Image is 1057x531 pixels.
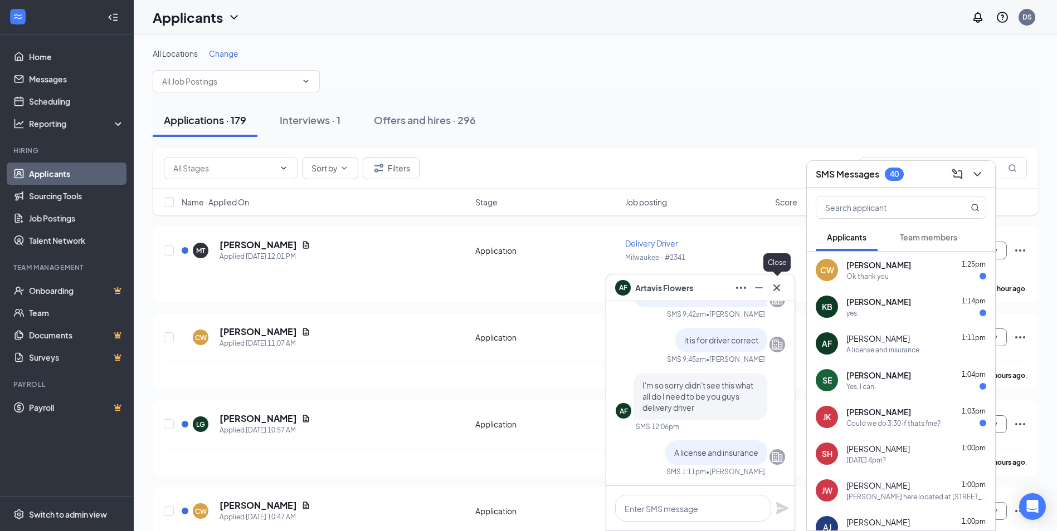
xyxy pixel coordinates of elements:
[1014,331,1027,344] svg: Ellipses
[301,501,310,510] svg: Document
[822,301,832,312] div: KB
[227,11,241,24] svg: ChevronDown
[29,509,107,520] div: Switch to admin view
[996,11,1009,24] svg: QuestionInfo
[29,324,124,346] a: DocumentsCrown
[1008,164,1017,173] svg: MagnifyingGlass
[29,346,124,368] a: SurveysCrown
[29,279,124,302] a: OnboardingCrown
[951,168,964,181] svg: ComposeMessage
[750,279,768,297] button: Minimize
[822,485,832,496] div: JW
[173,162,275,174] input: All Stages
[846,382,876,391] div: Yes, I can.
[13,509,25,520] svg: Settings
[153,8,223,27] h1: Applicants
[13,118,25,129] svg: Analysis
[962,370,986,378] span: 1:04pm
[636,422,679,431] div: SMS 12:06pm
[29,207,124,229] a: Job Postings
[372,161,386,175] svg: Filter
[301,77,310,86] svg: ChevronDown
[667,309,706,319] div: SMS 9:42am
[12,11,23,22] svg: WorkstreamLogo
[846,443,910,454] span: [PERSON_NAME]
[311,164,338,172] span: Sort by
[642,380,753,412] span: I'm so sorry didn't see this what all do I need to be you guys delivery driver
[29,185,124,207] a: Sourcing Tools
[475,245,618,256] div: Application
[13,146,122,155] div: Hiring
[775,196,797,208] span: Score
[846,308,859,318] div: yes.
[280,113,340,127] div: Interviews · 1
[988,284,1025,293] b: an hour ago
[962,407,986,415] span: 1:03pm
[948,165,966,183] button: ComposeMessage
[776,501,789,515] svg: Plane
[29,118,125,129] div: Reporting
[220,499,297,512] h5: [PERSON_NAME]
[846,296,911,307] span: [PERSON_NAME]
[771,450,784,464] svg: Company
[763,253,791,272] div: Close
[195,507,207,516] div: CW
[822,448,832,459] div: SH
[475,419,618,430] div: Application
[220,425,310,436] div: Applied [DATE] 10:57 AM
[732,279,750,297] button: Ellipses
[475,332,618,343] div: Application
[890,169,899,179] div: 40
[182,196,249,208] span: Name · Applied On
[823,411,831,422] div: JK
[635,282,693,294] span: Artavis Flowers
[220,512,310,523] div: Applied [DATE] 10:47 AM
[971,11,985,24] svg: Notifications
[620,406,628,416] div: AF
[988,371,1025,380] b: 2 hours ago
[971,203,980,212] svg: MagnifyingGlass
[340,164,349,173] svg: ChevronDown
[162,75,297,87] input: All Job Postings
[846,455,886,465] div: [DATE] 4pm?
[220,251,310,262] div: Applied [DATE] 12:01 PM
[706,309,765,319] span: • [PERSON_NAME]
[108,12,119,23] svg: Collapse
[13,263,122,272] div: Team Management
[846,517,910,528] span: [PERSON_NAME]
[29,396,124,419] a: PayrollCrown
[771,338,784,351] svg: Company
[962,333,986,342] span: 1:11pm
[209,48,238,58] span: Change
[822,375,832,386] div: SE
[625,196,667,208] span: Job posting
[846,419,941,428] div: Could we do 3:30 if thats fine?
[1022,12,1032,22] div: DS
[625,253,685,262] span: Milwaukee - #2341
[962,480,986,489] span: 1:00pm
[279,164,288,173] svg: ChevronDown
[220,239,297,251] h5: [PERSON_NAME]
[29,302,124,324] a: Team
[900,232,957,242] span: Team members
[153,48,198,58] span: All Locations
[820,264,834,276] div: CW
[706,355,765,364] span: • [PERSON_NAME]
[816,168,879,180] h3: SMS Messages
[625,238,678,248] span: Delivery Driver
[1014,244,1027,257] svg: Ellipses
[29,68,124,90] a: Messages
[196,420,205,429] div: LG
[816,197,948,218] input: Search applicant
[164,113,246,127] div: Applications · 179
[196,246,205,255] div: MT
[846,272,889,281] div: Ok thank you
[770,281,783,294] svg: Cross
[220,338,310,349] div: Applied [DATE] 11:07 AM
[674,448,758,458] span: A license and insurance
[846,370,911,381] span: [PERSON_NAME]
[13,380,122,389] div: Payroll
[846,345,919,355] div: A license and insurance
[301,327,310,336] svg: Document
